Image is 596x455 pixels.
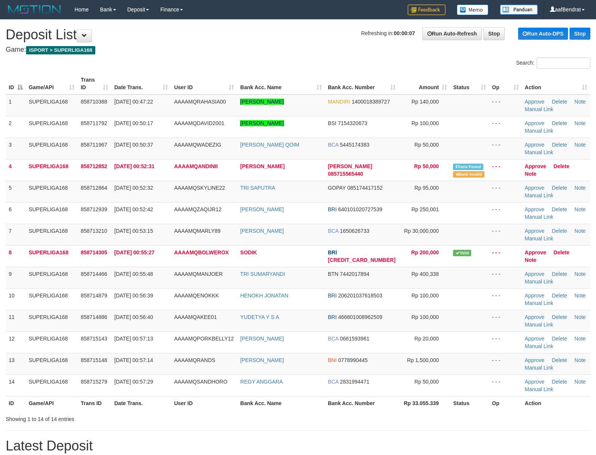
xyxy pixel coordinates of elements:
td: - - - [489,116,522,138]
span: [DATE] 00:57:13 [114,336,153,342]
td: 13 [6,353,26,375]
span: AAAAMQBOLWEROX [174,249,229,255]
a: Approve [525,185,545,191]
td: - - - [489,94,522,116]
span: Copy 1650626733 to clipboard [340,228,369,234]
span: Copy 1400018389727 to clipboard [352,99,390,105]
span: AAAAMQZAQIJR12 [174,206,221,212]
span: 858714305 [81,249,107,255]
a: Note [574,120,586,126]
td: - - - [489,310,522,331]
th: Bank Acc. Number [325,396,399,410]
span: [DATE] 00:57:14 [114,357,153,363]
a: Manual Link [525,128,554,134]
a: Approve [525,99,545,105]
td: SUPERLIGA168 [26,375,78,396]
input: Search: [537,57,590,69]
a: Approve [525,379,545,385]
span: Copy 085174417152 to clipboard [347,185,382,191]
a: Delete [552,142,567,148]
a: Note [574,336,586,342]
td: SUPERLIGA168 [26,202,78,224]
div: Showing 1 to 14 of 14 entries [6,412,243,423]
span: BCA [328,228,338,234]
td: 4 [6,159,26,181]
th: ID [6,396,26,410]
span: BRI [328,206,337,212]
a: Delete [552,228,567,234]
a: Delete [554,249,570,255]
span: AAAAMQSANDHORO [174,379,227,385]
a: Note [574,142,586,148]
th: Bank Acc. Name: activate to sort column ascending [237,73,325,94]
span: BNI [328,357,337,363]
td: 8 [6,245,26,267]
span: Copy 601201023433532 to clipboard [328,257,396,263]
span: Rp 400,338 [411,271,439,277]
span: AAAAMQRANDS [174,357,215,363]
span: [DATE] 00:56:40 [114,314,153,320]
th: Trans ID [78,396,111,410]
th: Game/API: activate to sort column ascending [26,73,78,94]
td: 6 [6,202,26,224]
a: Stop [483,27,505,40]
span: ISPORT > SUPERLIGA168 [26,46,95,54]
span: 858715279 [81,379,107,385]
span: Copy 085715565440 to clipboard [328,171,363,177]
td: - - - [489,245,522,267]
span: Copy 2831994471 to clipboard [340,379,369,385]
a: [PERSON_NAME] [240,206,284,212]
span: 858715143 [81,336,107,342]
a: Approve [525,206,545,212]
h1: Latest Deposit [6,438,590,453]
span: BRI [328,314,337,320]
td: SUPERLIGA168 [26,288,78,310]
a: Note [574,228,586,234]
td: 12 [6,331,26,353]
td: 1 [6,94,26,116]
a: Note [574,292,586,299]
a: Delete [552,206,567,212]
span: Copy 0661593961 to clipboard [340,336,369,342]
td: SUPERLIGA168 [26,224,78,245]
a: Delete [554,163,570,169]
span: 858712852 [81,163,107,169]
span: [DATE] 00:47:22 [114,99,153,105]
span: 858711792 [81,120,107,126]
a: Approve [525,249,546,255]
a: Manual Link [525,106,554,112]
a: [PERSON_NAME] [240,120,284,126]
td: 5 [6,181,26,202]
a: Note [574,271,586,277]
td: - - - [489,267,522,288]
td: SUPERLIGA168 [26,94,78,116]
span: 858712939 [81,206,107,212]
a: Delete [552,271,567,277]
td: SUPERLIGA168 [26,138,78,159]
th: Amount: activate to sort column ascending [399,73,450,94]
span: Rp 100,000 [411,120,439,126]
th: Op [489,396,522,410]
a: Note [574,185,586,191]
span: Rp 250,001 [411,206,439,212]
a: Approve [525,314,545,320]
a: REGY ANGGARA [240,379,283,385]
th: Game/API [26,396,78,410]
a: Delete [552,314,567,320]
th: Op: activate to sort column ascending [489,73,522,94]
span: Rp 30,000,000 [404,228,439,234]
a: Approve [525,357,545,363]
th: Trans ID: activate to sort column ascending [78,73,111,94]
span: BTN [328,271,338,277]
span: Copy 7154320673 to clipboard [338,120,367,126]
th: Bank Acc. Number: activate to sort column ascending [325,73,399,94]
td: SUPERLIGA168 [26,331,78,353]
a: Manual Link [525,386,554,392]
td: SUPERLIGA168 [26,159,78,181]
span: [PERSON_NAME] [328,163,372,169]
span: [DATE] 00:52:32 [114,185,153,191]
span: [DATE] 00:57:29 [114,379,153,385]
span: BRI [328,249,337,255]
span: MANDIRI [328,99,350,105]
th: Action [522,396,590,410]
